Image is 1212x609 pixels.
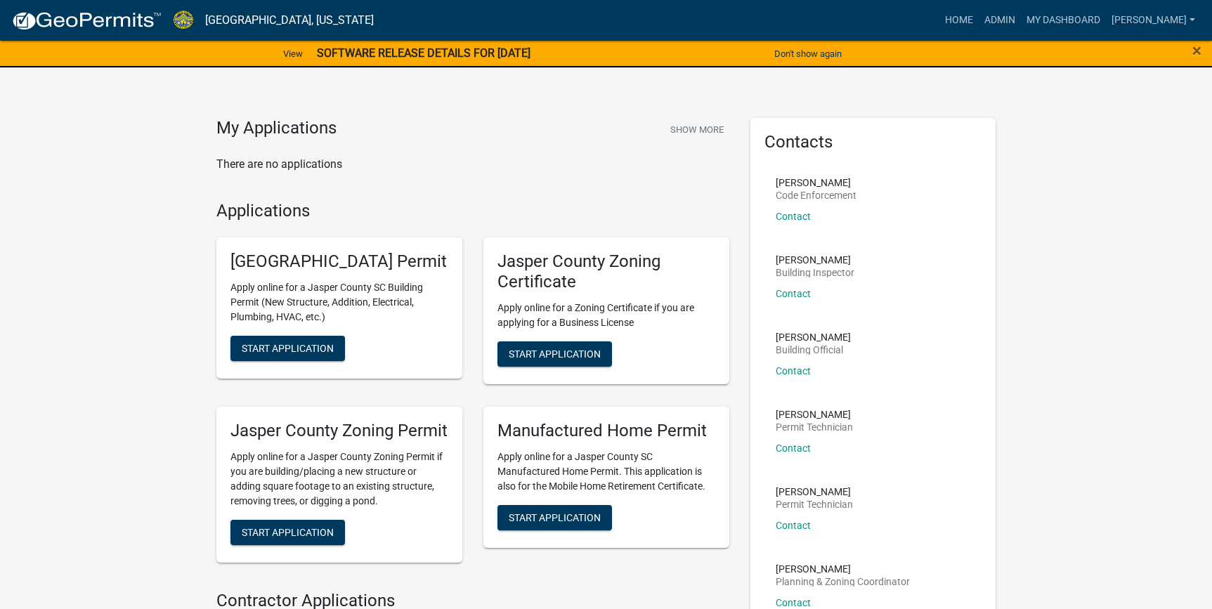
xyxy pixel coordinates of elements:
a: My Dashboard [1021,7,1106,34]
a: Contact [776,443,811,454]
p: Apply online for a Jasper County Zoning Permit if you are building/placing a new structure or add... [230,450,448,509]
button: Show More [665,118,729,141]
h5: Manufactured Home Permit [497,421,715,441]
h5: Contacts [764,132,982,152]
p: [PERSON_NAME] [776,410,853,419]
h5: Jasper County Zoning Certificate [497,251,715,292]
a: Contact [776,597,811,608]
a: Contact [776,365,811,376]
p: Planning & Zoning Coordinator [776,577,910,587]
a: Contact [776,211,811,222]
h4: Applications [216,201,729,221]
p: Permit Technician [776,422,853,432]
span: × [1192,41,1201,60]
a: Contact [776,520,811,531]
a: Contact [776,288,811,299]
button: Start Application [230,336,345,361]
p: Apply online for a Jasper County SC Manufactured Home Permit. This application is also for the Mo... [497,450,715,494]
span: Start Application [242,526,334,537]
strong: SOFTWARE RELEASE DETAILS FOR [DATE] [317,46,530,60]
p: [PERSON_NAME] [776,332,851,342]
img: Jasper County, South Carolina [173,11,194,30]
a: View [278,42,308,65]
p: Building Official [776,345,851,355]
p: Apply online for a Zoning Certificate if you are applying for a Business License [497,301,715,330]
a: [GEOGRAPHIC_DATA], [US_STATE] [205,8,374,32]
span: Start Application [509,511,601,523]
button: Start Application [497,341,612,367]
a: [PERSON_NAME] [1106,7,1201,34]
button: Don't show again [769,42,847,65]
p: [PERSON_NAME] [776,255,854,265]
p: [PERSON_NAME] [776,564,910,574]
h4: My Applications [216,118,337,139]
p: There are no applications [216,156,729,173]
span: Start Application [242,343,334,354]
p: Building Inspector [776,268,854,277]
p: Permit Technician [776,499,853,509]
button: Close [1192,42,1201,59]
h5: Jasper County Zoning Permit [230,421,448,441]
button: Start Application [230,520,345,545]
p: Apply online for a Jasper County SC Building Permit (New Structure, Addition, Electrical, Plumbin... [230,280,448,325]
p: [PERSON_NAME] [776,178,856,188]
h5: [GEOGRAPHIC_DATA] Permit [230,251,448,272]
a: Home [939,7,979,34]
p: Code Enforcement [776,190,856,200]
a: Admin [979,7,1021,34]
span: Start Application [509,348,601,359]
p: [PERSON_NAME] [776,487,853,497]
wm-workflow-list-section: Applications [216,201,729,574]
button: Start Application [497,505,612,530]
